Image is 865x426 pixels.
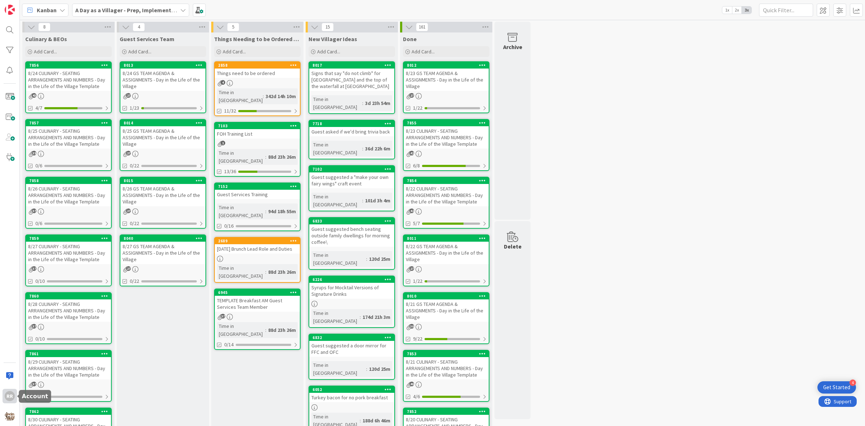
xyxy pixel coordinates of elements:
div: 120d 25m [367,365,392,373]
div: 6052 [309,386,394,393]
a: 80158/26 GS TEAM AGENDA & ASSIGNMENTS - Day in the Life of the Village0/22 [120,177,206,229]
div: 8/23 CULINARY - SEATING ARRANGEMENTS AND NUMBERS - Day in the Life of the Village Template [404,126,489,149]
div: 80408/27 GS TEAM AGENDA & ASSIGNMENTS - Day in the Life of the Village [120,235,205,264]
span: 43 [32,93,36,98]
div: 8/25 CULINARY - SEATING ARRANGEMENTS AND NUMBERS - Day in the Life of the Village Template [26,126,111,149]
div: 8017Signs that say "do not climb" for [GEOGRAPHIC_DATA] and the top of the waterfall at [GEOGRAPH... [309,62,394,91]
div: RR [5,391,15,401]
div: 7152 [218,184,300,189]
div: Get Started [823,384,850,391]
span: Add Card... [34,48,57,55]
span: 39 [32,151,36,155]
div: 3d 23h 54m [363,99,392,107]
span: 6/8 [413,162,420,170]
div: Guest suggested a door mirror for FFC and OFC [309,341,394,357]
div: 8015 [124,178,205,183]
div: Time in [GEOGRAPHIC_DATA] [311,309,360,325]
span: 3x [742,6,751,14]
div: 78608/28 CULINARY - SEATING ARRANGEMENTS AND NUMBERS - Day in the Life of the Village Template [26,293,111,322]
span: : [362,145,363,153]
div: 7859 [29,236,111,241]
a: 6945TEMPLATE Breakfast AM Guest Services Team MemberTime in [GEOGRAPHIC_DATA]:88d 23h 26m0/14 [214,289,301,350]
div: Time in [GEOGRAPHIC_DATA] [311,141,362,157]
span: Add Card... [223,48,246,55]
div: 80118/22 GS TEAM AGENDA & ASSIGNMENTS - Day in the Life of the Village [404,235,489,264]
div: 7102 [312,167,394,172]
div: 78618/29 CULINARY - SEATING ARRANGEMENTS AND NUMBERS - Day in the Life of the Village Template [26,351,111,379]
a: 7152Guest Services TrainingTime in [GEOGRAPHIC_DATA]:94d 18h 55m0/16 [214,183,301,231]
div: 36d 22h 6m [363,145,392,153]
div: 88d 23h 26m [266,153,298,161]
div: 8015 [120,177,205,184]
span: 0/16 [224,222,234,230]
a: 80128/23 GS TEAM AGENDA & ASSIGNMENTS - Day in the Life of the Village1/22 [403,61,489,113]
img: avatar [5,411,15,421]
div: 8/26 GS TEAM AGENDA & ASSIGNMENTS - Day in the Life of the Village [120,184,205,206]
span: 37 [32,266,36,271]
div: 8/26 CULINARY - SEATING ARRANGEMENTS AND NUMBERS - Day in the Life of the Village Template [26,184,111,206]
span: 0/6 [35,162,42,170]
div: 8/22 GS TEAM AGENDA & ASSIGNMENTS - Day in the Life of the Village [404,242,489,264]
span: 0/22 [130,220,139,227]
div: Time in [GEOGRAPHIC_DATA] [217,149,265,165]
div: 120d 25m [367,255,392,263]
span: 27 [409,266,414,271]
span: 0/6 [35,220,42,227]
div: Archive [503,43,522,51]
span: 27 [126,266,131,271]
div: 8012 [407,63,489,68]
span: Add Card... [128,48,151,55]
div: 80148/25 GS TEAM AGENDA & ASSIGNMENTS - Day in the Life of the Village [120,120,205,149]
div: 6833 [312,219,394,224]
div: 8/29 CULINARY - SEATING ARRANGEMENTS AND NUMBERS - Day in the Life of the Village Template [26,357,111,379]
a: 78588/26 CULINARY - SEATING ARRANGEMENTS AND NUMBERS - Day in the Life of the Village Template0/6 [25,177,112,229]
div: 6052 [312,387,394,392]
div: 7857 [26,120,111,126]
h5: Account [22,393,48,400]
div: 6945 [215,289,300,296]
a: 78578/25 CULINARY - SEATING ARRANGEMENTS AND NUMBERS - Day in the Life of the Village Template0/6 [25,119,112,171]
div: 94d 18h 55m [266,207,298,215]
div: 8010 [404,293,489,299]
span: 9/22 [413,335,422,343]
div: 7102 [309,166,394,172]
span: 1 [221,141,225,145]
div: 78578/25 CULINARY - SEATING ARRANGEMENTS AND NUMBERS - Day in the Life of the Village Template [26,120,111,149]
span: 0/22 [130,162,139,170]
div: 7853 [407,351,489,356]
a: 7103FOH Training ListTime in [GEOGRAPHIC_DATA]:88d 23h 26m13/36 [214,122,301,177]
span: Culinary & BEOs [25,35,67,43]
a: 6832Guest suggested a door mirror for FFC and OFCTime in [GEOGRAPHIC_DATA]:120d 25m [309,334,395,380]
div: Guest Services Training [215,190,300,199]
div: 7152Guest Services Training [215,183,300,199]
span: 27 [126,208,131,213]
div: TEMPLATE Breakfast AM Guest Services Team Member [215,296,300,312]
span: : [362,99,363,107]
div: 2858Things need to be ordered [215,62,300,78]
div: 7852 [407,409,489,414]
div: 6226Syrups for Mocktail Versions of Signature Drinks [309,276,394,299]
div: 7856 [26,62,111,69]
div: Syrups for Mocktail Versions of Signature Drinks [309,283,394,299]
a: 80148/25 GS TEAM AGENDA & ASSIGNMENTS - Day in the Life of the Village0/22 [120,119,206,171]
div: 8/27 CULINARY - SEATING ARRANGEMENTS AND NUMBERS - Day in the Life of the Village Template [26,242,111,264]
div: 8011 [404,235,489,242]
span: 37 [32,208,36,213]
input: Quick Filter... [759,4,813,17]
div: 8014 [124,120,205,126]
span: 15 [321,23,334,31]
a: 78598/27 CULINARY - SEATING ARRANGEMENTS AND NUMBERS - Day in the Life of the Village Template0/10 [25,234,112,286]
span: 4 [133,23,145,31]
div: 7854 [404,177,489,184]
div: 7854 [407,178,489,183]
div: 8014 [120,120,205,126]
div: 7861 [29,351,111,356]
span: 1x [722,6,732,14]
div: [DATE] Brunch Lead Role and Duties [215,244,300,254]
div: 7859 [26,235,111,242]
div: 78538/21 CULINARY - SEATING ARRANGEMENTS AND NUMBERS - Day in the Life of the Village Template [404,351,489,379]
div: 7858 [29,178,111,183]
div: 6833 [309,218,394,224]
div: Time in [GEOGRAPHIC_DATA] [217,203,265,219]
div: 78548/22 CULINARY - SEATING ARRANGEMENTS AND NUMBERS - Day in the Life of the Village Template [404,177,489,206]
